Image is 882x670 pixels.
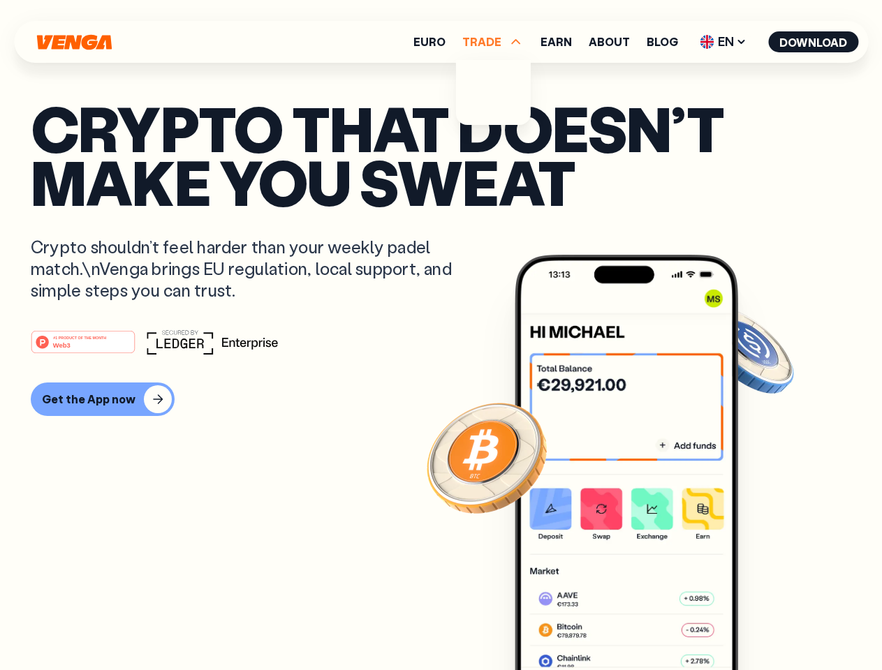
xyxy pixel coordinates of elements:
img: USDC coin [696,300,797,401]
a: Euro [413,36,446,47]
span: TRADE [462,36,501,47]
p: Crypto shouldn’t feel harder than your weekly padel match.\nVenga brings EU regulation, local sup... [31,236,472,301]
a: #1 PRODUCT OF THE MONTHWeb3 [31,338,135,357]
button: Get the App now [31,382,175,416]
a: Blog [647,36,678,47]
a: About [589,36,630,47]
p: Crypto that doesn’t make you sweat [31,101,851,208]
a: Earn [541,36,572,47]
button: Download [768,31,858,52]
span: TRADE [462,33,524,50]
svg: Home [35,34,113,50]
span: EN [695,31,751,53]
tspan: #1 PRODUCT OF THE MONTH [53,335,106,339]
img: Bitcoin [424,394,550,520]
div: Get the App now [42,392,135,406]
tspan: Web3 [53,341,71,348]
a: Get the App now [31,382,851,416]
img: flag-uk [700,35,714,49]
